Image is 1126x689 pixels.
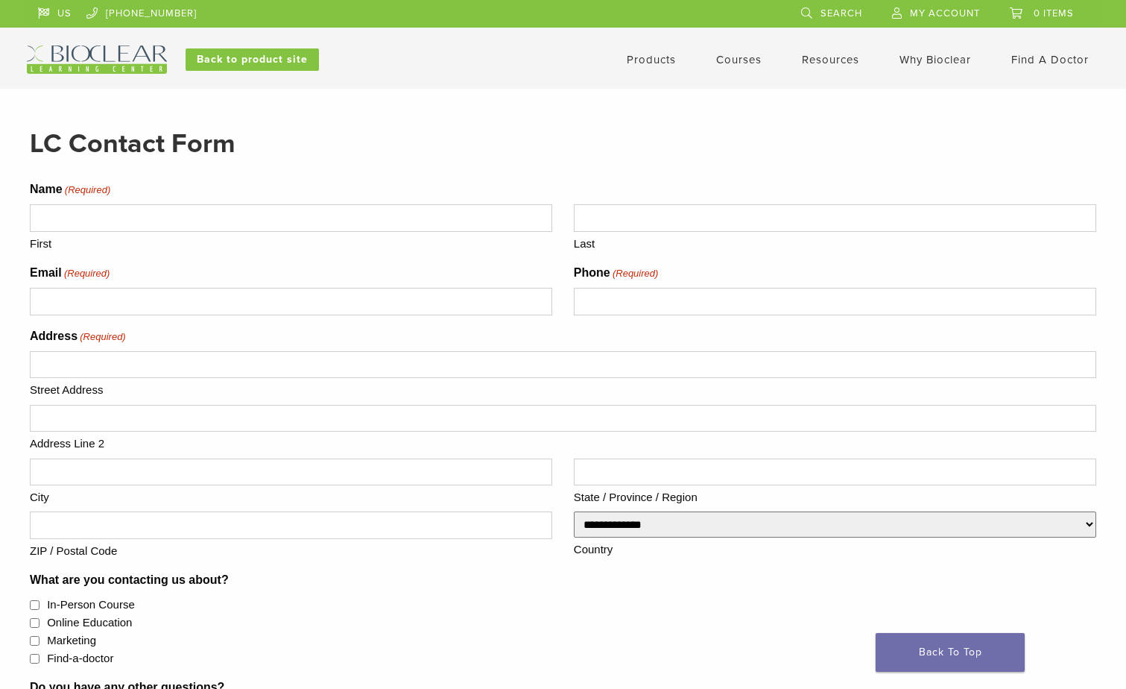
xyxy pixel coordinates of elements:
[802,53,859,66] a: Resources
[47,632,96,649] label: Marketing
[910,7,980,19] span: My Account
[30,232,552,253] label: First
[47,614,132,632] label: Online Education
[820,7,862,19] span: Search
[611,266,658,281] span: (Required)
[27,45,167,74] img: Bioclear
[574,485,1096,506] label: State / Province / Region
[627,53,676,66] a: Products
[716,53,762,66] a: Courses
[30,264,110,282] label: Email
[30,571,229,589] legend: What are you contacting us about?
[1011,53,1089,66] a: Find A Doctor
[30,126,1096,162] h2: LC Contact Form
[30,327,126,345] legend: Address
[574,538,1096,559] label: Country
[574,232,1096,253] label: Last
[30,539,552,560] label: ZIP / Postal Code
[30,485,552,506] label: City
[47,650,113,667] label: Find-a-doctor
[186,48,319,71] a: Back to product site
[63,266,110,281] span: (Required)
[79,330,126,344] span: (Required)
[876,633,1025,672] a: Back To Top
[899,53,971,66] a: Why Bioclear
[574,264,659,282] label: Phone
[30,180,110,198] legend: Name
[30,432,1096,453] label: Address Line 2
[63,183,110,198] span: (Required)
[47,597,135,614] label: In-Person Course
[30,378,1096,399] label: Street Address
[1034,7,1074,19] span: 0 items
